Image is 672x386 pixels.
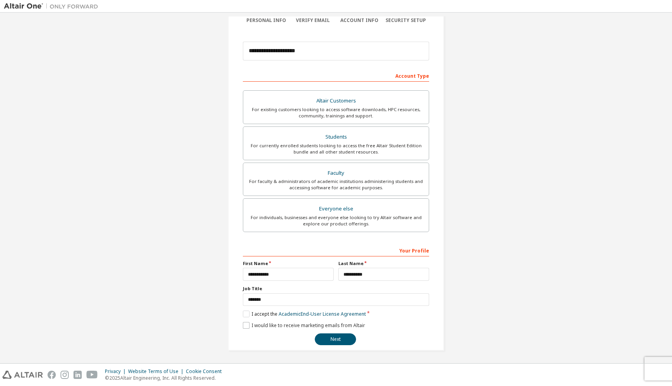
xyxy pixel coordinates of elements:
div: Account Type [243,69,429,82]
div: Personal Info [243,17,290,24]
img: youtube.svg [86,371,98,379]
img: linkedin.svg [73,371,82,379]
div: Account Info [336,17,383,24]
img: Altair One [4,2,102,10]
div: Verify Email [290,17,336,24]
a: Academic End-User License Agreement [279,311,366,317]
div: For currently enrolled students looking to access the free Altair Student Edition bundle and all ... [248,143,424,155]
div: Altair Customers [248,95,424,106]
label: I accept the [243,311,366,317]
div: Cookie Consent [186,368,226,375]
div: Website Terms of Use [128,368,186,375]
div: For faculty & administrators of academic institutions administering students and accessing softwa... [248,178,424,191]
div: Students [248,132,424,143]
img: altair_logo.svg [2,371,43,379]
div: For existing customers looking to access software downloads, HPC resources, community, trainings ... [248,106,424,119]
button: Next [315,333,356,345]
div: For individuals, businesses and everyone else looking to try Altair software and explore our prod... [248,214,424,227]
div: Your Profile [243,244,429,256]
label: I would like to receive marketing emails from Altair [243,322,365,329]
p: © 2025 Altair Engineering, Inc. All Rights Reserved. [105,375,226,381]
label: Job Title [243,285,429,292]
img: facebook.svg [48,371,56,379]
label: First Name [243,260,334,267]
div: Privacy [105,368,128,375]
img: instagram.svg [61,371,69,379]
div: Security Setup [383,17,430,24]
div: Faculty [248,168,424,179]
label: Last Name [338,260,429,267]
div: Everyone else [248,203,424,214]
